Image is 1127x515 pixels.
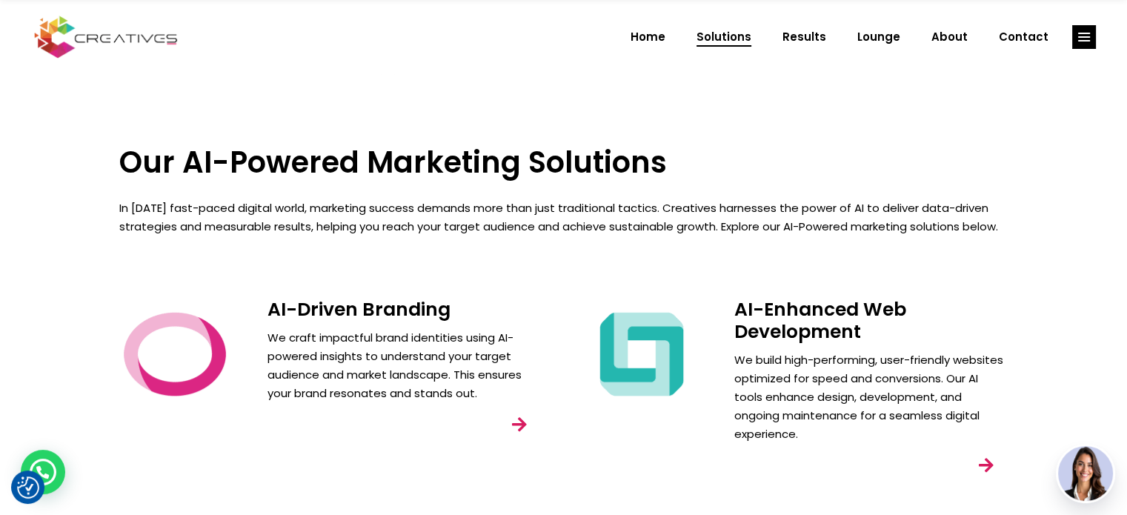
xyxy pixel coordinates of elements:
[267,296,451,322] a: AI-Driven Branding
[119,299,230,410] img: Creatives | Solutions
[119,199,1008,236] p: In [DATE] fast-paced digital world, marketing success demands more than just traditional tactics....
[631,18,665,56] span: Home
[499,404,540,445] a: link
[586,299,697,410] img: Creatives | Solutions
[842,18,916,56] a: Lounge
[119,144,1008,180] h3: Our AI-Powered Marketing Solutions
[615,18,681,56] a: Home
[767,18,842,56] a: Results
[31,14,181,60] img: Creatives
[734,296,906,345] a: AI-Enhanced Web Development
[916,18,983,56] a: About
[734,350,1008,443] p: We build high-performing, user-friendly websites optimized for speed and conversions. Our AI tool...
[999,18,1048,56] span: Contact
[681,18,767,56] a: Solutions
[17,476,39,499] img: Revisit consent button
[965,445,1007,486] a: link
[983,18,1064,56] a: Contact
[267,328,542,402] p: We craft impactful brand identities using AI-powered insights to understand your target audience ...
[697,18,751,56] span: Solutions
[17,476,39,499] button: Consent Preferences
[782,18,826,56] span: Results
[857,18,900,56] span: Lounge
[1058,446,1113,501] img: agent
[1072,25,1096,49] a: link
[21,450,65,494] div: WhatsApp contact
[931,18,968,56] span: About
